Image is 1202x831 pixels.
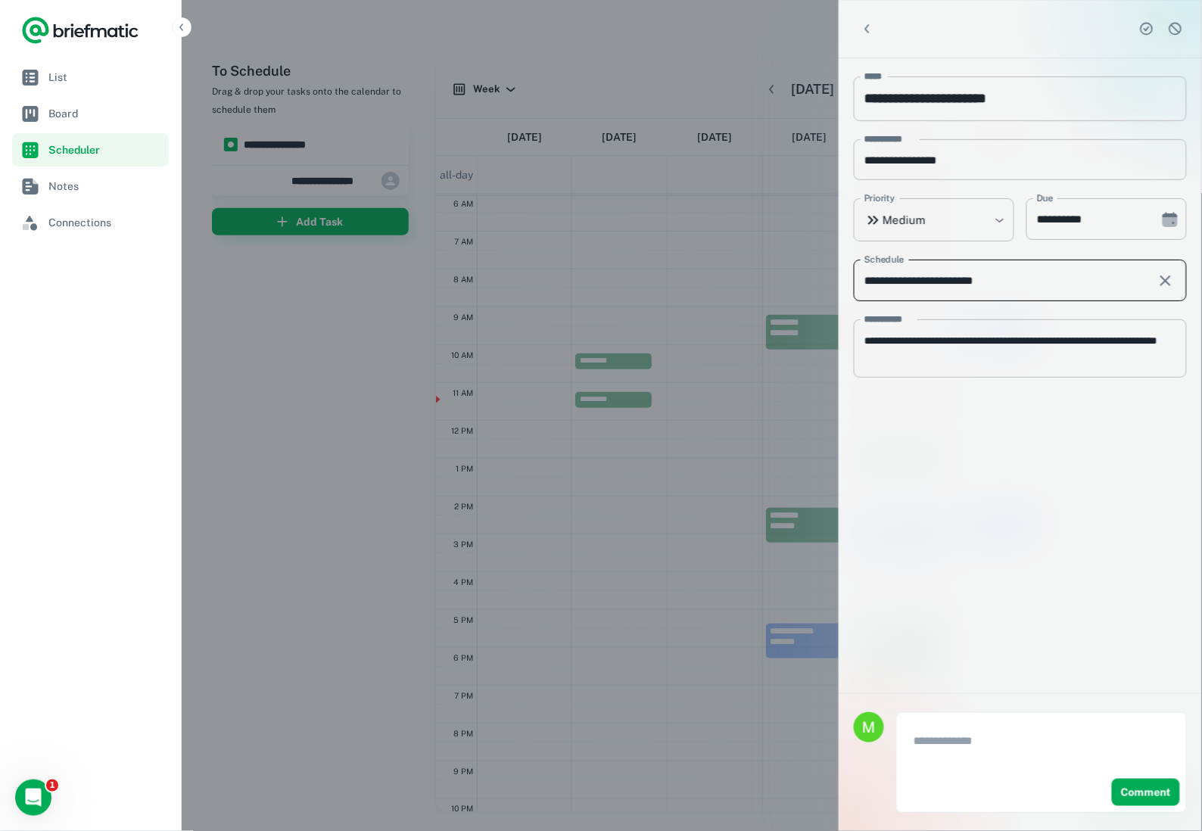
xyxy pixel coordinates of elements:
[48,178,163,195] span: Notes
[12,61,169,94] a: List
[854,198,1014,241] div: Medium
[12,206,169,239] a: Connections
[1155,204,1185,235] button: Choose date, selected date is Sep 24, 2025
[48,214,163,231] span: Connections
[1037,191,1054,205] label: Due
[12,97,169,130] a: Board
[15,780,51,816] iframe: Intercom live chat
[864,253,905,266] label: Schedule
[21,15,139,45] a: Logo
[48,69,163,86] span: List
[1112,779,1180,806] button: Comment
[1135,17,1158,40] button: Complete task
[839,58,1202,693] div: scrollable content
[854,15,881,42] button: Back
[864,191,895,205] label: Priority
[46,780,58,792] span: 1
[1164,17,1187,40] button: Dismiss task
[854,712,884,742] div: M
[48,142,163,158] span: Scheduler
[48,105,163,122] span: Board
[12,133,169,167] a: Scheduler
[12,170,169,203] a: Notes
